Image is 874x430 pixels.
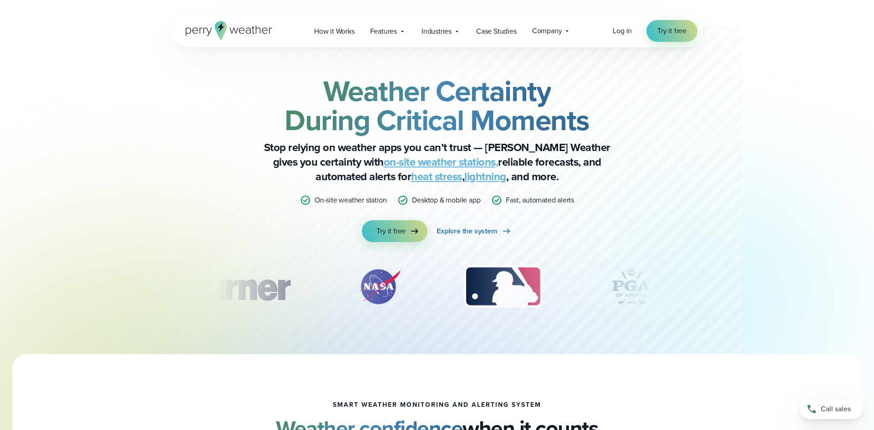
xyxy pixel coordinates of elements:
[476,26,517,37] span: Case Studies
[422,26,452,37] span: Industries
[315,195,386,206] p: On-site weather station
[384,154,498,170] a: on-site weather stations,
[412,195,480,206] p: Desktop & mobile app
[506,195,574,206] p: Fast, automated alerts
[370,26,397,37] span: Features
[217,264,657,314] div: slideshow
[437,226,497,237] span: Explore the system
[347,264,411,309] img: NASA.svg
[362,220,427,242] a: Try it free
[657,25,686,36] span: Try it free
[376,226,406,237] span: Try it free
[532,25,562,36] span: Company
[468,22,524,40] a: Case Studies
[333,401,541,409] h1: smart weather monitoring and alerting system
[595,264,668,309] div: 4 of 12
[174,264,304,309] div: 1 of 12
[174,264,304,309] img: Turner-Construction_1.svg
[347,264,411,309] div: 2 of 12
[613,25,632,36] a: Log in
[799,399,863,419] a: Call sales
[455,264,551,309] div: 3 of 12
[285,70,589,142] strong: Weather Certainty During Critical Moments
[455,264,551,309] img: MLB.svg
[437,220,512,242] a: Explore the system
[411,168,462,185] a: heat stress
[821,404,851,415] span: Call sales
[595,264,668,309] img: PGA.svg
[314,26,355,37] span: How it Works
[646,20,697,42] a: Try it free
[306,22,362,40] a: How it Works
[464,168,506,185] a: lightning
[255,140,619,184] p: Stop relying on weather apps you can’t trust — [PERSON_NAME] Weather gives you certainty with rel...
